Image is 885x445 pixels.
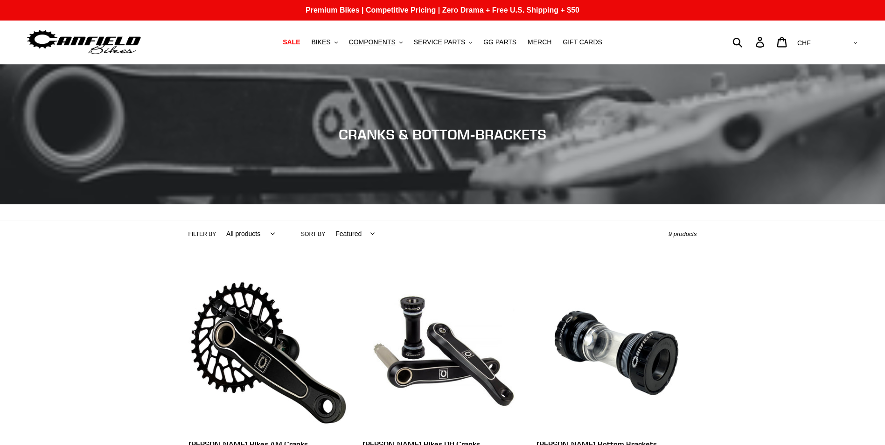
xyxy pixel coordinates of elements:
button: COMPONENTS [344,36,407,49]
button: SERVICE PARTS [409,36,477,49]
input: Search [738,32,761,52]
span: MERCH [528,38,551,46]
a: MERCH [523,36,556,49]
span: 9 products [669,230,697,237]
span: BIKES [311,38,330,46]
label: Sort by [301,230,325,238]
span: CRANKS & BOTTOM-BRACKETS [339,126,546,143]
span: COMPONENTS [349,38,396,46]
a: GG PARTS [479,36,521,49]
span: GIFT CARDS [563,38,602,46]
a: SALE [278,36,305,49]
button: BIKES [307,36,342,49]
span: SERVICE PARTS [414,38,465,46]
span: SALE [283,38,300,46]
a: GIFT CARDS [558,36,607,49]
label: Filter by [188,230,216,238]
span: GG PARTS [483,38,516,46]
img: Canfield Bikes [26,28,142,57]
